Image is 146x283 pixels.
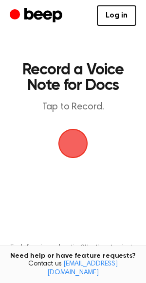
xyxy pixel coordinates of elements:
[18,62,128,93] h1: Record a Voice Note for Docs
[58,129,88,158] img: Beep Logo
[18,101,128,113] p: Tap to Record.
[8,244,138,258] p: Tired of copying and pasting? Use the extension to automatically insert your recordings.
[6,260,140,277] span: Contact us
[47,261,118,276] a: [EMAIL_ADDRESS][DOMAIN_NAME]
[97,5,136,26] a: Log in
[10,6,65,25] a: Beep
